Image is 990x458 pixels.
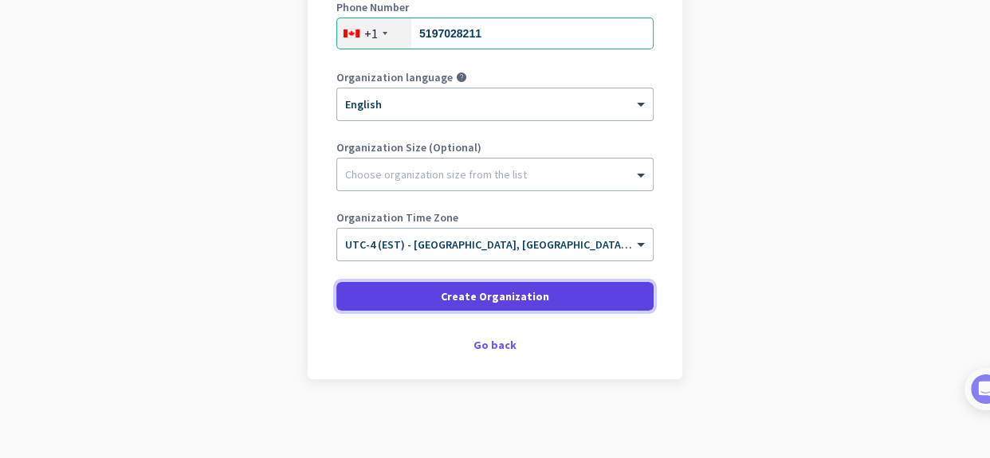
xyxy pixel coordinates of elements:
[336,72,453,83] label: Organization language
[336,142,654,153] label: Organization Size (Optional)
[441,288,549,304] span: Create Organization
[336,18,654,49] input: 506-234-5678
[336,282,654,311] button: Create Organization
[336,2,654,13] label: Phone Number
[336,339,654,350] div: Go back
[364,25,378,41] div: +1
[456,72,467,83] i: help
[336,212,654,223] label: Organization Time Zone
